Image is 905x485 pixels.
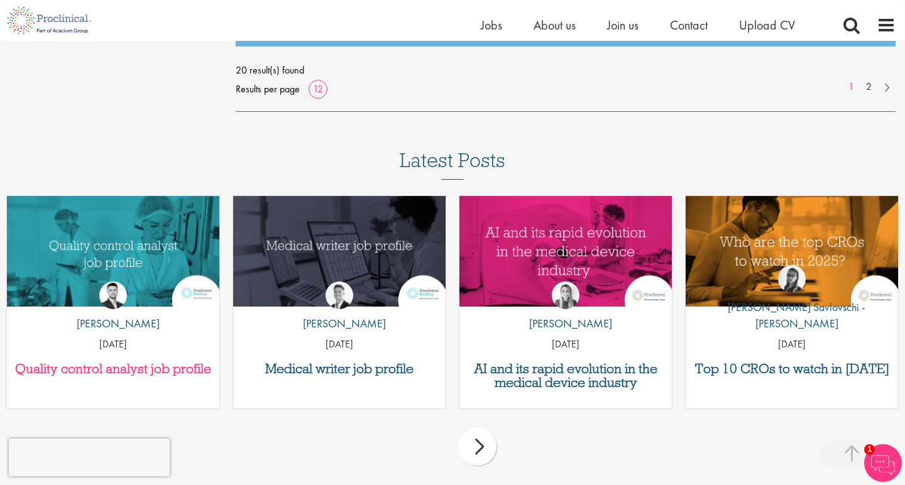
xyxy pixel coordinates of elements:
[7,337,219,352] p: [DATE]
[7,196,219,307] a: Link to a post
[686,196,898,307] img: Top 10 CROs 2025 | Proclinical
[239,362,439,376] a: Medical writer job profile
[520,315,612,332] p: [PERSON_NAME]
[459,428,496,466] div: next
[466,362,666,390] a: AI and its rapid evolution in the medical device industry
[686,337,898,352] p: [DATE]
[686,196,898,307] a: Link to a post
[7,196,219,307] img: quality control analyst job profile
[481,17,502,33] a: Jobs
[293,281,386,338] a: George Watson [PERSON_NAME]
[233,196,446,307] a: Link to a post
[459,337,672,352] p: [DATE]
[607,17,639,33] a: Join us
[686,265,898,337] a: Theodora Savlovschi - Wicks [PERSON_NAME] Savlovschi - [PERSON_NAME]
[459,196,672,307] a: Link to a post
[233,196,446,307] img: Medical writer job profile
[326,281,353,309] img: George Watson
[686,299,898,331] p: [PERSON_NAME] Savlovschi - [PERSON_NAME]
[864,444,875,455] span: 1
[520,281,612,338] a: Hannah Burke [PERSON_NAME]
[309,82,327,95] a: 12
[864,444,902,482] img: Chatbot
[860,80,878,94] a: 2
[236,61,896,80] span: 20 result(s) found
[692,362,892,376] a: Top 10 CROs to watch in [DATE]
[67,281,160,338] a: Joshua Godden [PERSON_NAME]
[534,17,576,33] a: About us
[842,80,860,94] a: 1
[99,281,127,309] img: Joshua Godden
[233,337,446,352] p: [DATE]
[13,362,213,376] a: Quality control analyst job profile
[293,315,386,332] p: [PERSON_NAME]
[67,315,160,332] p: [PERSON_NAME]
[739,17,795,33] a: Upload CV
[552,281,579,309] img: Hannah Burke
[778,265,806,293] img: Theodora Savlovschi - Wicks
[400,150,505,180] h3: Latest Posts
[236,80,300,99] span: Results per page
[459,196,672,307] img: AI and Its Impact on the Medical Device Industry | Proclinical
[670,17,708,33] a: Contact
